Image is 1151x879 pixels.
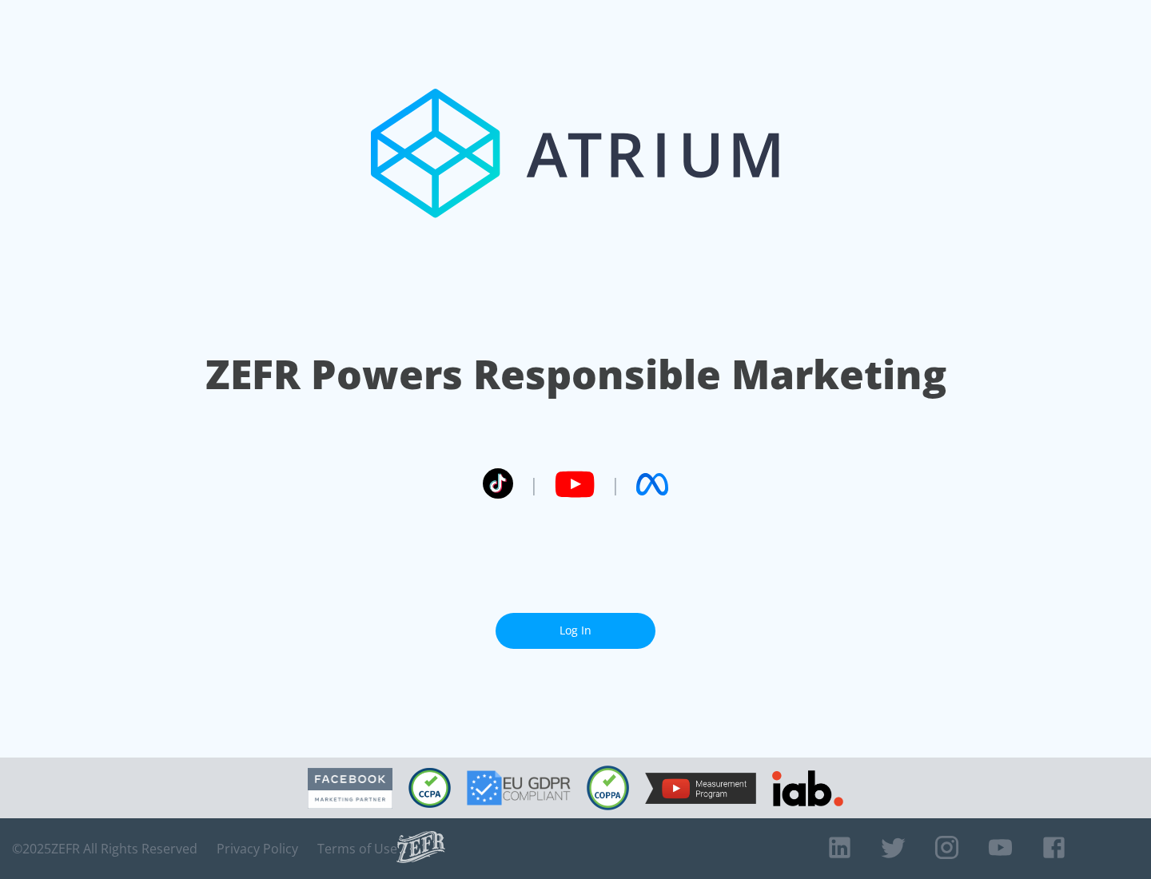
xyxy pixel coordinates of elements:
img: YouTube Measurement Program [645,773,756,804]
h1: ZEFR Powers Responsible Marketing [205,347,946,402]
span: © 2025 ZEFR All Rights Reserved [12,841,197,857]
span: | [611,472,620,496]
img: Facebook Marketing Partner [308,768,392,809]
a: Privacy Policy [217,841,298,857]
a: Log In [496,613,655,649]
a: Terms of Use [317,841,397,857]
img: CCPA Compliant [408,768,451,808]
span: | [529,472,539,496]
img: GDPR Compliant [467,770,571,805]
img: IAB [772,770,843,806]
img: COPPA Compliant [587,766,629,810]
